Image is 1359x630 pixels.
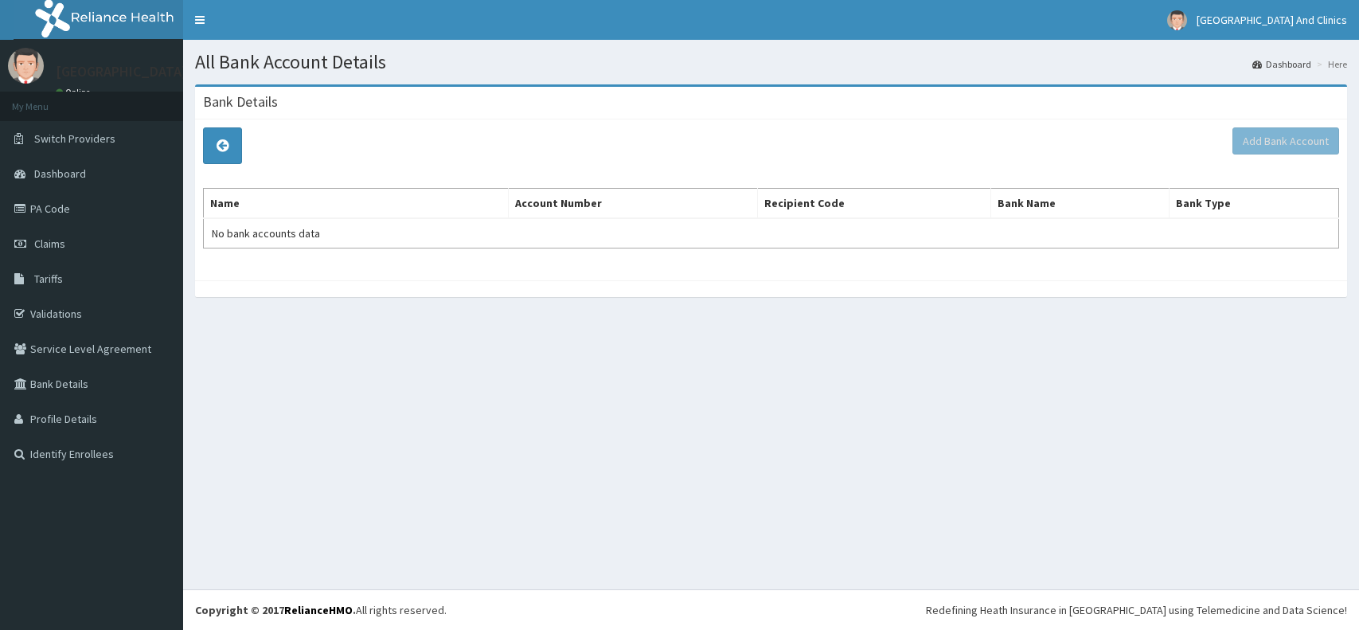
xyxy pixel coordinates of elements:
[195,52,1347,72] h1: All Bank Account Details
[195,603,356,617] strong: Copyright © 2017 .
[56,65,257,79] p: [GEOGRAPHIC_DATA] And Clinics
[1232,127,1339,155] button: Add Bank Account
[509,189,758,219] th: Account Number
[212,226,320,241] span: No bank accounts data
[1167,10,1187,30] img: User Image
[183,589,1359,630] footer: All rights reserved.
[34,237,65,251] span: Claims
[8,48,44,84] img: User Image
[56,87,94,98] a: Online
[203,95,278,109] h3: Bank Details
[758,189,991,219] th: Recipient Code
[1313,57,1347,71] li: Here
[1169,189,1338,219] th: Bank Type
[204,189,509,219] th: Name
[34,272,63,286] span: Tariffs
[284,603,353,617] a: RelianceHMO
[926,602,1347,618] div: Redefining Heath Insurance in [GEOGRAPHIC_DATA] using Telemedicine and Data Science!
[34,166,86,181] span: Dashboard
[991,189,1169,219] th: Bank Name
[1197,13,1347,27] span: [GEOGRAPHIC_DATA] And Clinics
[1252,57,1311,71] a: Dashboard
[34,131,115,146] span: Switch Providers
